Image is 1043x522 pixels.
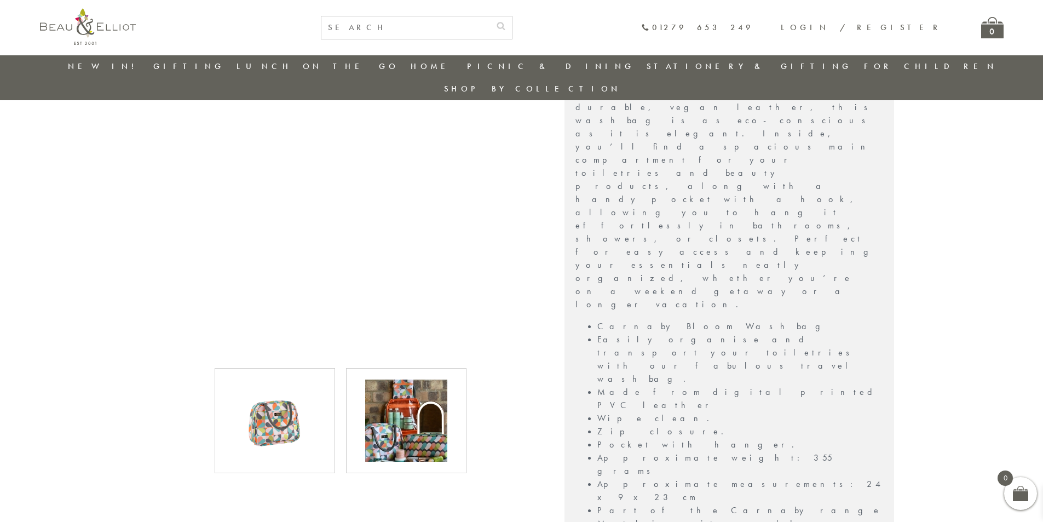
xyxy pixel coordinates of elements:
[998,471,1013,486] span: 0
[321,16,490,39] input: SEARCH
[597,320,883,333] li: Carnaby Bloom Washbag
[467,61,635,72] a: Picnic & Dining
[597,333,883,386] li: Easily organise and transport your toiletries with our fabulous travel washbag.
[153,61,224,72] a: Gifting
[444,83,621,94] a: Shop by collection
[597,504,883,517] li: Part of the Carnaby range
[68,61,141,72] a: New in!
[237,61,399,72] a: Lunch On The Go
[597,412,883,425] li: Wipe clean.
[641,23,753,32] a: 01279 653 249
[597,425,883,438] li: Zip closure.
[597,451,883,478] li: Approximate weight: 355 grams
[234,380,316,462] img: Carnaby bloom washbag
[597,386,883,412] li: Made from digital printed PVC leather
[597,438,883,451] li: Pocket with hanger.
[597,478,883,504] li: Approximate measurements: 24 x 9 x 23 cm
[40,8,136,45] img: logo
[981,17,1004,38] a: 0
[781,22,943,33] a: Login / Register
[647,61,852,72] a: Stationery & Gifting
[411,61,454,72] a: Home
[864,61,997,72] a: For Children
